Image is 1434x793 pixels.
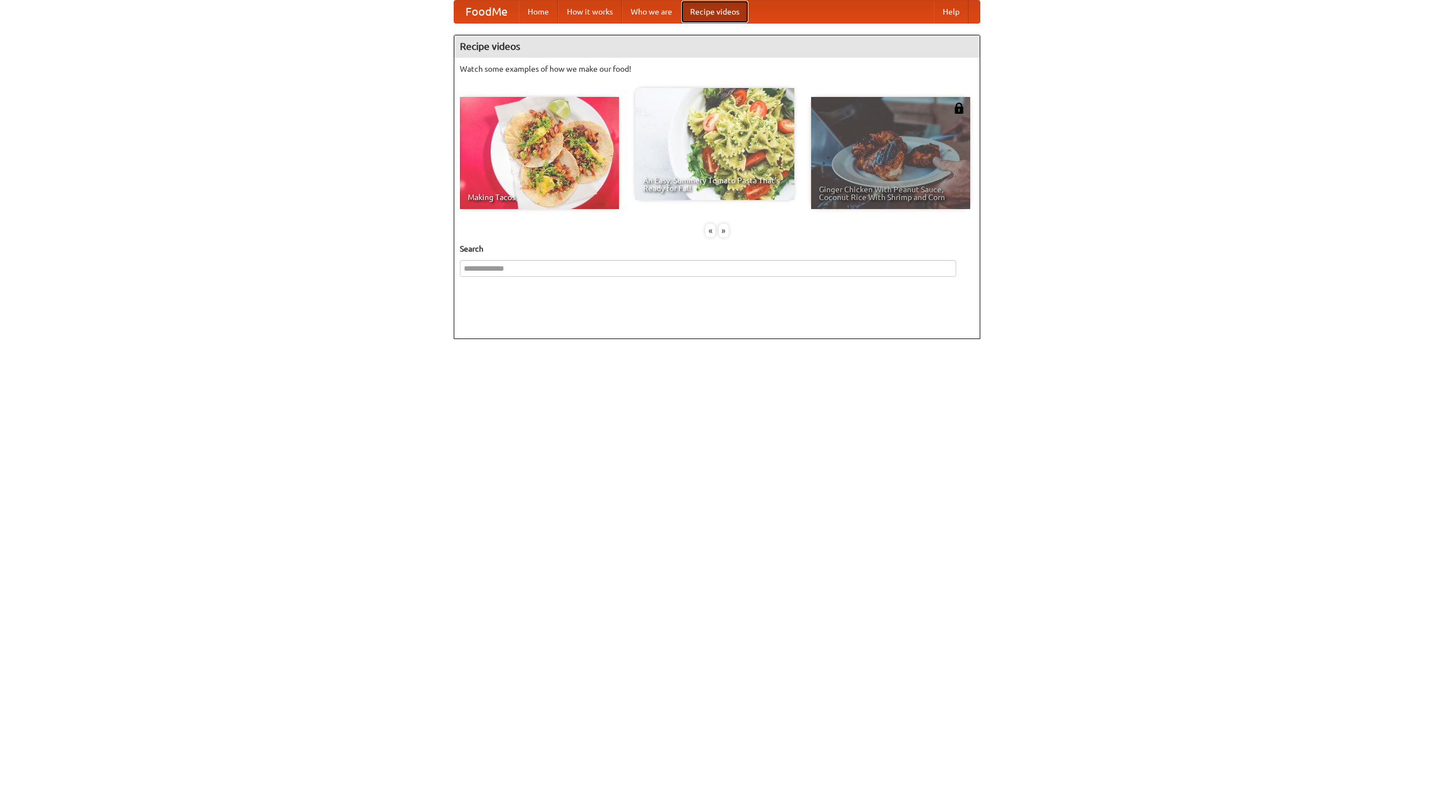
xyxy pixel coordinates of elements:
a: Who we are [622,1,681,23]
span: An Easy, Summery Tomato Pasta That's Ready for Fall [643,177,786,192]
a: Making Tacos [460,97,619,209]
span: Making Tacos [468,193,611,201]
h4: Recipe videos [454,35,980,58]
div: » [719,224,729,238]
a: An Easy, Summery Tomato Pasta That's Ready for Fall [635,88,794,200]
a: Home [519,1,558,23]
img: 483408.png [953,103,965,114]
a: How it works [558,1,622,23]
a: FoodMe [454,1,519,23]
a: Recipe videos [681,1,748,23]
p: Watch some examples of how we make our food! [460,63,974,75]
a: Help [934,1,969,23]
h5: Search [460,243,974,254]
div: « [705,224,715,238]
